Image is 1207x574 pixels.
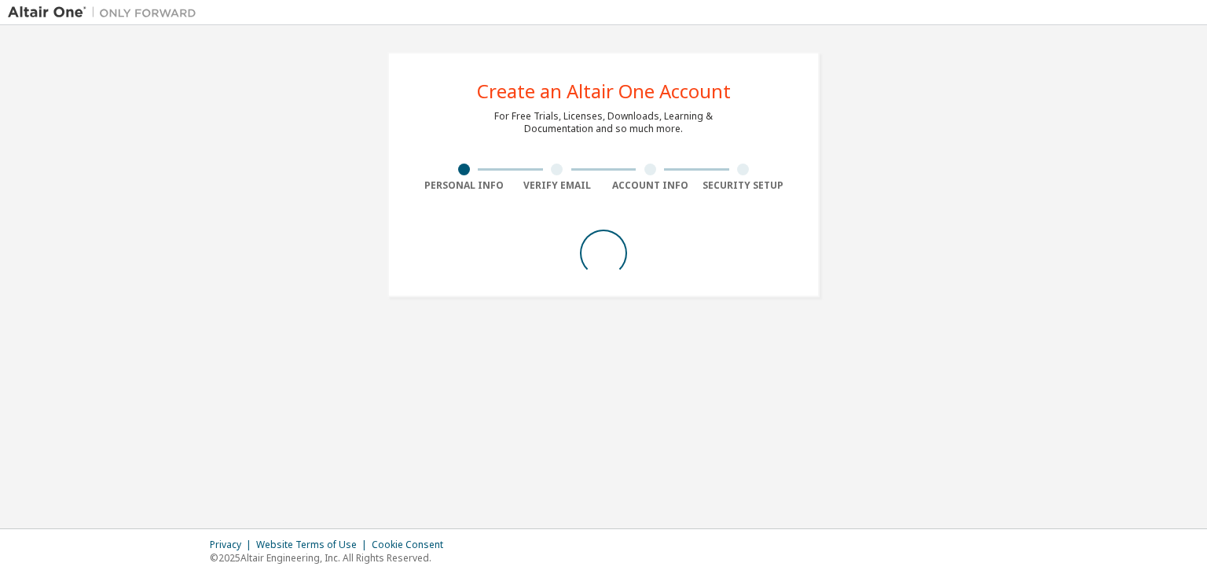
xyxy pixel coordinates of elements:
[697,179,791,192] div: Security Setup
[210,551,453,565] p: © 2025 Altair Engineering, Inc. All Rights Reserved.
[8,5,204,20] img: Altair One
[256,539,372,551] div: Website Terms of Use
[210,539,256,551] div: Privacy
[477,82,731,101] div: Create an Altair One Account
[372,539,453,551] div: Cookie Consent
[603,179,697,192] div: Account Info
[511,179,604,192] div: Verify Email
[417,179,511,192] div: Personal Info
[494,110,713,135] div: For Free Trials, Licenses, Downloads, Learning & Documentation and so much more.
